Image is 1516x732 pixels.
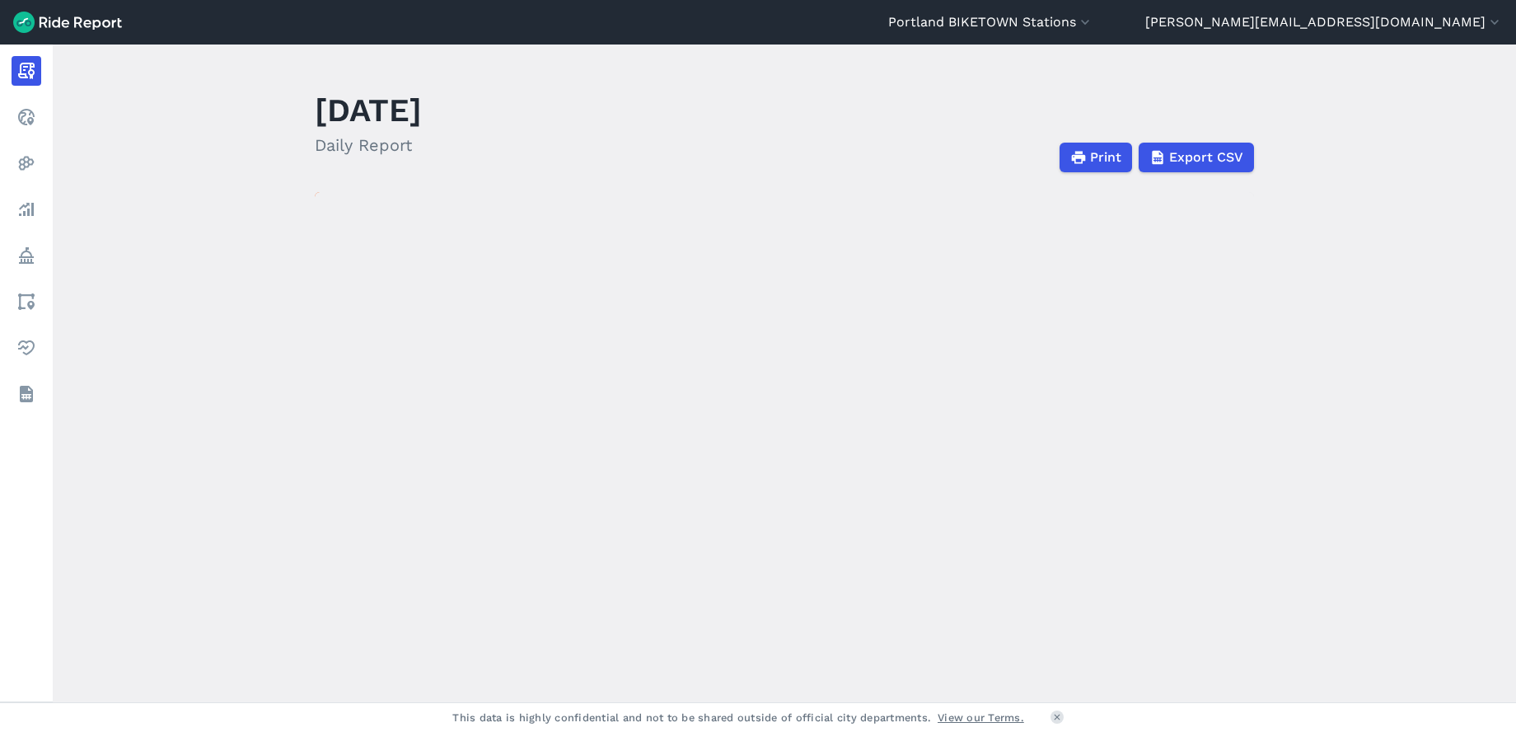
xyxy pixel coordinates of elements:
[12,56,41,86] a: Report
[1090,148,1121,167] span: Print
[888,12,1093,32] button: Portland BIKETOWN Stations
[12,102,41,132] a: Realtime
[12,287,41,317] a: Areas
[315,87,422,133] h1: [DATE]
[12,333,41,363] a: Health
[1060,143,1132,172] button: Print
[13,12,122,33] img: Ride Report
[938,710,1024,725] a: View our Terms.
[12,195,41,224] a: Analyze
[1139,143,1254,172] button: Export CSV
[12,379,41,409] a: Datasets
[1145,12,1503,32] button: [PERSON_NAME][EMAIL_ADDRESS][DOMAIN_NAME]
[315,133,422,157] h2: Daily Report
[12,241,41,270] a: Policy
[1169,148,1243,167] span: Export CSV
[12,148,41,178] a: Heatmaps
